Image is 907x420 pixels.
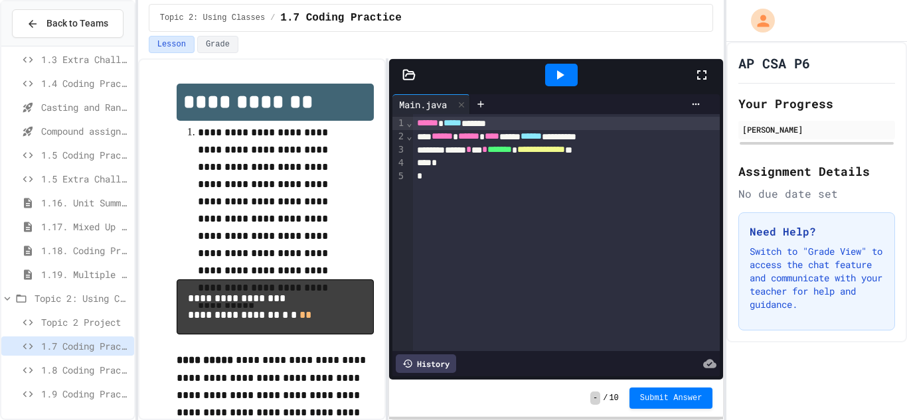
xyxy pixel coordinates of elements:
div: No due date set [738,186,895,202]
button: Grade [197,36,238,53]
div: 1 [392,117,406,130]
span: Fold line [406,117,412,128]
span: 1.7 Coding Practice [41,339,129,353]
span: 1.7 Coding Practice [280,10,401,26]
button: Back to Teams [12,9,124,38]
span: Compound assignment operators - Quiz [41,124,129,138]
div: [PERSON_NAME] [742,123,891,135]
div: 5 [392,170,406,183]
h1: AP CSA P6 [738,54,810,72]
span: / [270,13,275,23]
span: / [603,393,608,403]
div: Main.java [392,98,453,111]
span: 1.5 Coding Practice [41,148,129,162]
h2: Your Progress [738,94,895,113]
span: 1.8 Coding Practice [41,363,129,377]
span: Topic 2 Project [41,315,129,329]
span: Submit Answer [640,393,702,403]
div: History [396,354,456,373]
span: Fold line [406,131,412,141]
div: Main.java [392,94,470,114]
div: 3 [392,143,406,157]
span: Casting and Ranges of variables - Quiz [41,100,129,114]
p: Switch to "Grade View" to access the chat feature and communicate with your teacher for help and ... [750,245,884,311]
span: - [590,391,600,405]
span: Topic 2: Using Classes [35,291,129,305]
span: Topic 2: Using Classes [160,13,265,23]
h2: Assignment Details [738,162,895,180]
button: Lesson [149,36,195,53]
span: 1.9 Coding Practice [41,387,129,401]
span: 1.4 Coding Practice [41,76,129,90]
button: Submit Answer [629,387,713,409]
h3: Need Help? [750,224,884,240]
span: 10 [609,393,618,403]
span: Back to Teams [46,17,108,31]
div: 4 [392,157,406,170]
div: 2 [392,130,406,143]
div: My Account [737,5,778,36]
span: 1.16. Unit Summary 1a (1.1-1.6) [41,196,129,210]
span: 1.18. Coding Practice 1a (1.1-1.6) [41,244,129,257]
span: 1.5 Extra Challenge Problem [41,172,129,186]
span: 1.17. Mixed Up Code Practice 1.1-1.6 [41,220,129,234]
span: 1.3 Extra Challenge Problem [41,52,129,66]
span: 1.19. Multiple Choice Exercises for Unit 1a (1.1-1.6) [41,267,129,281]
